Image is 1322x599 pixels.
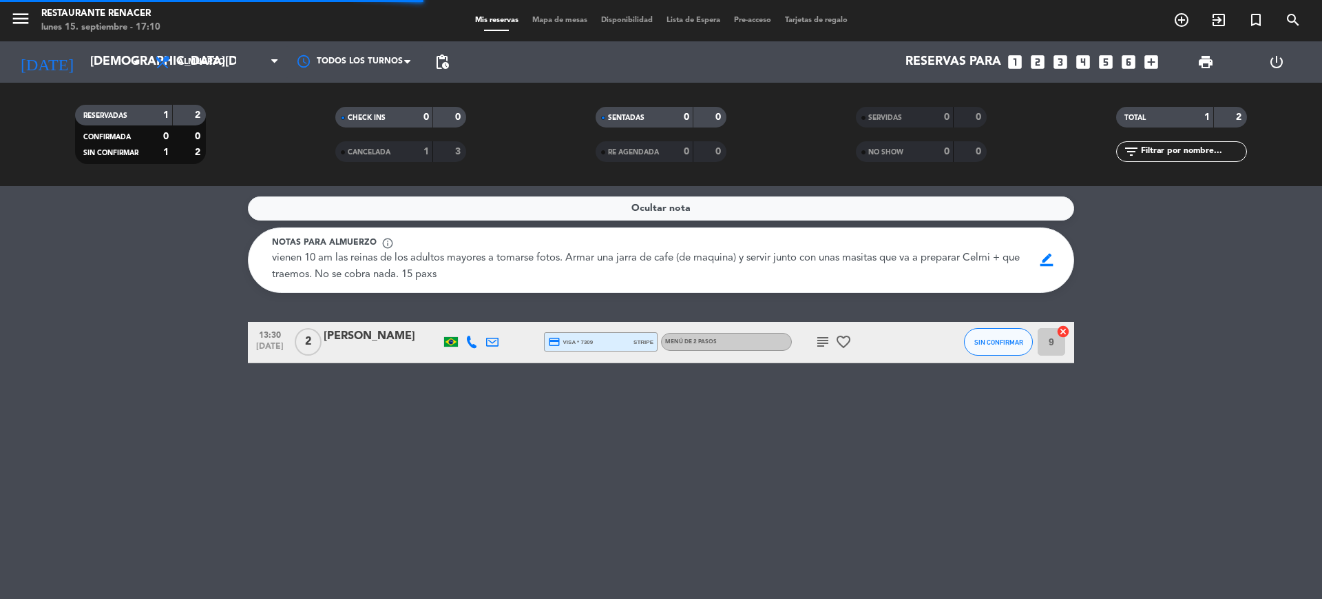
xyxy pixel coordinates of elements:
[548,336,593,348] span: visa * 7309
[253,342,287,358] span: [DATE]
[1140,144,1246,159] input: Filtrar por nombre...
[272,253,1022,280] span: vienen 10 am las reinas de los adultos mayores a tomarse fotos. Armar una jarra de cafe (de maqui...
[1051,53,1069,71] i: looks_3
[348,114,386,121] span: CHECK INS
[83,112,127,119] span: RESERVADAS
[684,112,689,122] strong: 0
[1268,54,1285,70] i: power_settings_new
[964,328,1033,356] button: SIN CONFIRMAR
[944,147,949,156] strong: 0
[455,147,463,156] strong: 3
[434,54,450,70] span: pending_actions
[525,17,594,24] span: Mapa de mesas
[423,147,429,156] strong: 1
[163,132,169,141] strong: 0
[1123,143,1140,160] i: filter_list
[468,17,525,24] span: Mis reservas
[608,114,644,121] span: SENTADAS
[41,21,160,34] div: lunes 15. septiembre - 17:10
[660,17,727,24] span: Lista de Espera
[128,54,145,70] i: arrow_drop_down
[1006,53,1024,71] i: looks_one
[195,132,203,141] strong: 0
[548,336,560,348] i: credit_card
[1204,112,1210,122] strong: 1
[1197,54,1214,70] span: print
[1029,53,1047,71] i: looks_two
[727,17,778,24] span: Pre-acceso
[1097,53,1115,71] i: looks_5
[10,8,31,34] button: menu
[631,201,691,216] span: Ocultar nota
[905,55,1001,69] span: Reservas para
[1241,41,1312,83] div: LOG OUT
[868,114,902,121] span: SERVIDAS
[976,147,984,156] strong: 0
[83,150,138,156] span: SIN CONFIRMAR
[1236,112,1244,122] strong: 2
[835,334,852,350] i: favorite_border
[608,149,659,156] span: RE AGENDADA
[1120,53,1137,71] i: looks_6
[1056,325,1070,338] i: cancel
[295,328,322,356] span: 2
[163,148,169,157] strong: 1
[195,148,203,157] strong: 2
[348,149,390,156] span: CANCELADA
[1210,12,1227,28] i: exit_to_app
[1173,12,1190,28] i: add_circle_outline
[684,147,689,156] strong: 0
[178,57,225,67] span: Almuerzo
[253,327,287,343] span: 13:30
[10,47,83,77] i: [DATE]
[1285,12,1301,28] i: search
[455,112,463,122] strong: 0
[10,8,31,29] i: menu
[381,237,394,250] span: info_outline
[1074,53,1092,71] i: looks_4
[272,236,377,250] span: Notas para almuerzo
[83,134,131,141] span: CONFIRMADA
[633,338,653,347] span: stripe
[868,149,903,156] span: NO SHOW
[715,147,724,156] strong: 0
[715,112,724,122] strong: 0
[976,112,984,122] strong: 0
[1034,247,1060,273] span: border_color
[1124,114,1146,121] span: TOTAL
[778,17,854,24] span: Tarjetas de regalo
[1248,12,1264,28] i: turned_in_not
[815,334,831,350] i: subject
[41,7,160,21] div: Restaurante Renacer
[665,339,717,345] span: MENÚ DE 2 PASOS
[195,110,203,120] strong: 2
[1142,53,1160,71] i: add_box
[163,110,169,120] strong: 1
[423,112,429,122] strong: 0
[594,17,660,24] span: Disponibilidad
[944,112,949,122] strong: 0
[324,327,441,345] div: [PERSON_NAME]
[974,338,1023,346] span: SIN CONFIRMAR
